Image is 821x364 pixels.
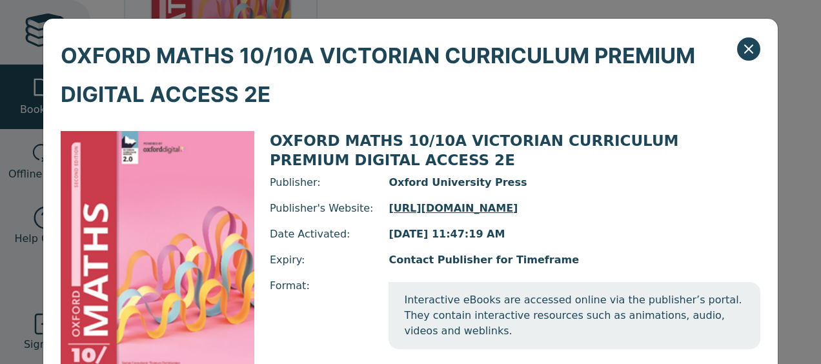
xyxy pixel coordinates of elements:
button: Close [737,37,760,61]
span: OXFORD MATHS 10/10A VICTORIAN CURRICULUM PREMIUM DIGITAL ACCESS 2E [270,132,678,168]
span: Contact Publisher for Timeframe [389,252,760,268]
span: Interactive eBooks are accessed online via the publisher’s portal. They contain interactive resou... [389,282,760,349]
span: Oxford University Press [389,175,760,190]
span: Expiry: [270,252,373,268]
span: [DATE] 11:47:19 AM [389,227,760,242]
span: OXFORD MATHS 10/10A VICTORIAN CURRICULUM PREMIUM DIGITAL ACCESS 2E [61,36,737,114]
a: [URL][DOMAIN_NAME] [389,201,760,216]
span: Publisher's Website: [270,201,373,216]
span: Publisher: [270,175,373,190]
span: Format: [270,278,373,349]
span: Date Activated: [270,227,373,242]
